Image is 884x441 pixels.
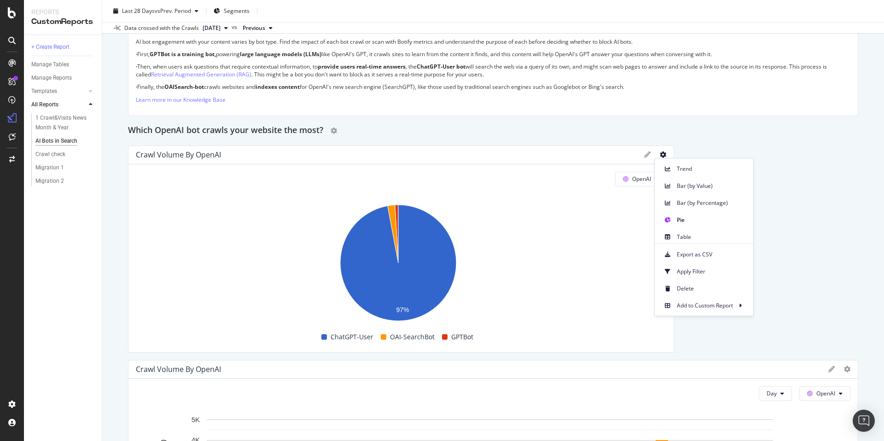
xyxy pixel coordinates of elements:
[677,199,746,207] span: Bar (by Percentage)
[224,7,250,15] span: Segments
[35,150,95,159] a: Crawl check
[128,145,674,353] div: Crawl Volume by OpenAIOpenAIA chart.ChatGPT-UserOAI-SearchBotGPTBot
[110,4,202,18] button: Last 28 DaysvsPrev. Period
[677,302,733,310] span: Add to Custom Report
[677,182,746,190] span: Bar (by Value)
[136,96,226,104] a: Learn more in our Knowledge Base
[243,24,265,32] span: Previous
[35,136,95,146] a: AI Bots in Search
[816,389,835,397] span: OpenAI
[128,7,858,116] div: Different OpenAI bot types for different needsAI bot engagement with your content varies by bot t...
[417,63,465,70] strong: ChatGPT-User bot
[35,176,64,186] div: Migration 2
[239,23,276,34] button: Previous
[677,250,746,259] span: Export as CSV
[767,389,777,397] span: Day
[210,4,253,18] button: Segments
[31,17,94,27] div: CustomReports
[232,23,239,31] span: vs
[677,267,746,276] span: Apply Filter
[31,87,86,96] a: Templates
[122,7,155,15] span: Last 28 Days
[853,410,875,432] div: Open Intercom Messenger
[35,163,64,173] div: Migration 1
[677,284,746,293] span: Delete
[31,73,95,83] a: Manage Reports
[136,38,850,46] p: AI bot engagement with your content varies by bot type. Find the impact of each bot crawl or scan...
[615,172,666,186] button: OpenAI
[199,23,232,34] button: [DATE]
[35,113,95,133] a: 1 Crawl&Visits News Month & Year
[31,7,94,17] div: Reports
[31,42,95,52] a: + Create Report
[128,123,323,138] h2: Which OpenAI bot crawls your website the most?
[256,83,300,91] strong: indexes content
[155,7,191,15] span: vs Prev. Period
[35,136,77,146] div: AI Bots in Search
[35,163,95,173] a: Migration 1
[31,87,57,96] div: Templates
[151,70,251,78] a: Retrieval Augmented Generation (RAG)
[128,123,858,138] div: Which OpenAI bot crawls your website the most?
[759,386,792,401] button: Day
[136,63,850,78] p: Then, when users ask questions that require contextual information, to , the will search the web ...
[31,100,86,110] a: All Reports
[124,24,199,32] div: Data crossed with the Crawls
[331,331,373,342] span: ChatGPT-User
[799,386,850,401] button: OpenAI
[677,216,746,224] span: Pie
[35,113,89,133] div: 1 Crawl&Visits News Month & Year
[632,175,651,183] span: OpenAI
[203,24,221,32] span: 2025 Sep. 30th
[136,150,221,159] div: Crawl Volume by OpenAI
[31,60,69,70] div: Manage Tables
[451,331,473,342] span: GPTBot
[31,100,58,110] div: All Reports
[677,233,746,241] span: Table
[240,50,321,58] strong: large language models (LLMs)
[136,50,137,58] strong: ·
[150,50,216,58] strong: GPTBot is a training bot,
[35,150,65,159] div: Crawl check
[136,83,850,91] p: Finally, the crawls websites and for OpenAI's new search engine (SearchGPT), like those used by t...
[31,73,72,83] div: Manage Reports
[677,165,746,173] span: Trend
[31,42,70,52] div: + Create Report
[192,416,200,424] text: 5K
[136,200,661,329] svg: A chart.
[390,331,435,342] span: OAI-SearchBot
[31,60,95,70] a: Manage Tables
[136,365,221,374] div: Crawl Volume by OpenAI
[136,63,137,70] strong: ·
[396,306,409,313] text: 97%
[136,83,137,91] strong: ·
[136,50,850,58] p: First, powering like OpenAI's GPT, it crawls sites to learn from the content it finds, and this c...
[331,128,337,134] div: gear
[164,83,204,91] strong: OAISearch-bot
[35,176,95,186] a: Migration 2
[318,63,406,70] strong: provide users real-time answers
